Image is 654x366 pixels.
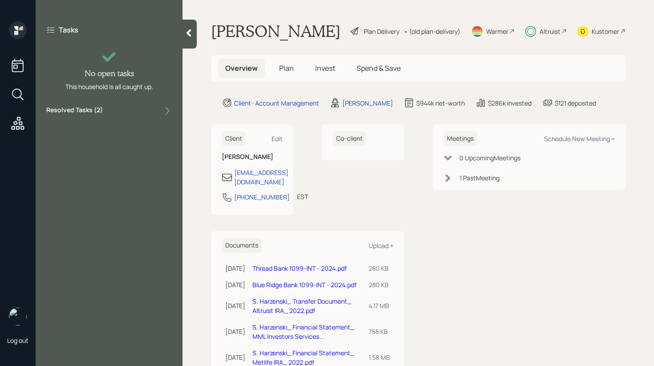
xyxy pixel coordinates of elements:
[488,98,532,108] div: $286k invested
[222,131,246,146] h6: Client
[364,27,399,36] div: Plan Delivery
[333,131,366,146] h6: Co-client
[225,353,245,362] div: [DATE]
[252,323,354,341] a: S. Harzenski_ Financial Statement_ MML Investors Services...
[9,308,27,325] img: retirable_logo.png
[459,173,500,183] div: 1 Past Meeting
[225,327,245,336] div: [DATE]
[211,21,341,41] h1: [PERSON_NAME]
[234,168,288,187] div: [EMAIL_ADDRESS][DOMAIN_NAME]
[279,63,294,73] span: Plan
[252,264,347,272] a: Thread Bank 1099-INT - 2024.pdf
[342,98,393,108] div: [PERSON_NAME]
[297,192,308,201] div: EST
[443,131,477,146] h6: Meetings
[222,238,262,253] h6: Documents
[369,353,390,362] div: 1.58 MB
[252,281,357,289] a: Blue Ridge Bank 1099-INT - 2024.pdf
[404,27,460,36] div: • (old plan-delivery)
[369,241,394,250] div: Upload +
[416,98,465,108] div: $944k net-worth
[222,153,283,161] h6: [PERSON_NAME]
[65,82,153,91] div: This household is all caught up.
[369,280,390,289] div: 280 KB
[46,106,103,116] label: Resolved Tasks ( 2 )
[252,297,351,315] a: S. Harzenski_ Transfer Document_ Altruist IRA_ 2022.pdf
[486,27,508,36] div: Warmer
[592,27,619,36] div: Kustomer
[544,134,615,143] div: Schedule New Meeting +
[369,301,390,310] div: 4.17 MB
[540,27,561,36] div: Altruist
[225,280,245,289] div: [DATE]
[225,63,258,73] span: Overview
[357,63,401,73] span: Spend & Save
[369,327,390,336] div: 758 KB
[272,134,283,143] div: Edit
[369,264,390,273] div: 280 KB
[459,153,520,163] div: 0 Upcoming Meeting s
[85,69,134,78] h4: No open tasks
[234,192,290,202] div: [PHONE_NUMBER]
[225,301,245,310] div: [DATE]
[225,264,245,273] div: [DATE]
[234,98,319,108] div: Client · Account Management
[315,63,335,73] span: Invest
[59,25,78,35] label: Tasks
[555,98,596,108] div: $121 deposited
[7,336,28,345] div: Log out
